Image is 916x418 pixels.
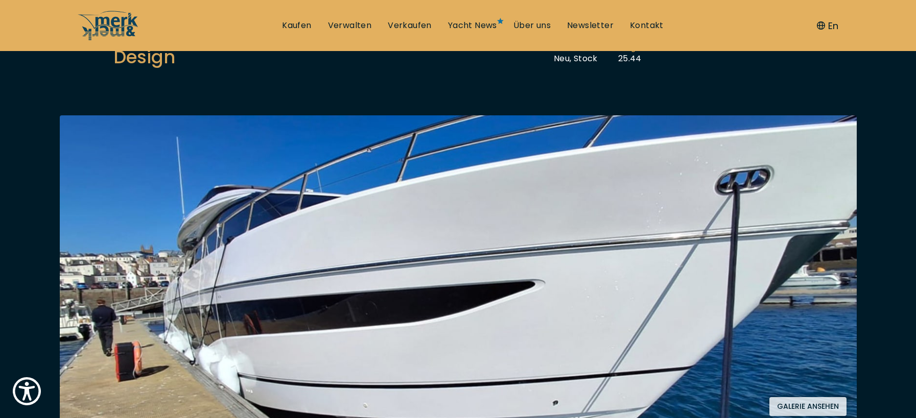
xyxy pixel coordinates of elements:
a: Newsletter [567,20,614,31]
button: Show Accessibility Preferences [10,375,43,408]
a: Über uns [513,20,551,31]
a: Kaufen [282,20,311,31]
a: Verkaufen [388,20,432,31]
a: Yacht News [448,20,497,31]
button: Galerie ansehen [769,397,847,416]
li: Neu, Stock [554,43,618,64]
a: Verwalten [328,20,372,31]
li: 25.44 [618,43,662,64]
a: Kontakt [630,20,664,31]
button: En [817,19,838,33]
